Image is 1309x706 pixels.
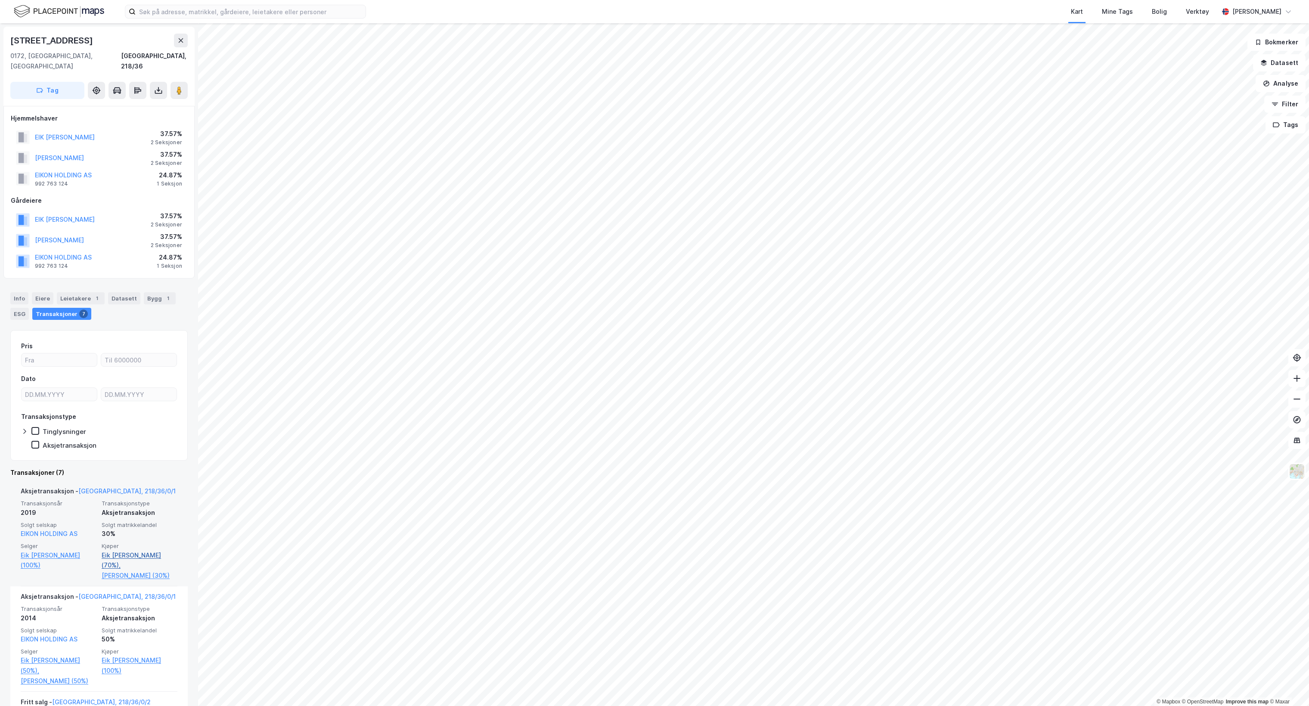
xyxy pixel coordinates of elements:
[151,242,182,249] div: 2 Seksjoner
[102,627,177,634] span: Solgt matrikkelandel
[151,129,182,139] div: 37.57%
[102,613,177,623] div: Aksjetransaksjon
[10,34,95,47] div: [STREET_ADDRESS]
[43,441,96,449] div: Aksjetransaksjon
[21,521,96,529] span: Solgt selskap
[21,486,176,500] div: Aksjetransaksjon -
[151,160,182,167] div: 2 Seksjoner
[1232,6,1281,17] div: [PERSON_NAME]
[108,292,140,304] div: Datasett
[1266,116,1306,133] button: Tags
[157,170,182,180] div: 24.87%
[157,180,182,187] div: 1 Seksjon
[151,139,182,146] div: 2 Seksjoner
[21,412,76,422] div: Transaksjonstype
[10,51,121,71] div: 0172, [GEOGRAPHIC_DATA], [GEOGRAPHIC_DATA]
[164,294,172,303] div: 1
[102,570,177,581] a: [PERSON_NAME] (30%)
[35,180,68,187] div: 992 763 124
[21,374,36,384] div: Dato
[1264,96,1306,113] button: Filter
[1247,34,1306,51] button: Bokmerker
[1266,665,1309,706] iframe: Chat Widget
[35,263,68,269] div: 992 763 124
[1253,54,1306,71] button: Datasett
[93,294,101,303] div: 1
[102,508,177,518] div: Aksjetransaksjon
[11,113,187,124] div: Hjemmelshaver
[151,232,182,242] div: 37.57%
[21,508,96,518] div: 2019
[10,292,28,304] div: Info
[102,648,177,655] span: Kjøper
[57,292,105,304] div: Leietakere
[1102,6,1133,17] div: Mine Tags
[1226,699,1269,705] a: Improve this map
[43,427,86,436] div: Tinglysninger
[10,308,29,320] div: ESG
[32,292,53,304] div: Eiere
[21,605,96,613] span: Transaksjonsår
[157,263,182,269] div: 1 Seksjon
[1266,665,1309,706] div: Kontrollprogram for chat
[1071,6,1083,17] div: Kart
[21,655,96,676] a: Eik [PERSON_NAME] (50%),
[14,4,104,19] img: logo.f888ab2527a4732fd821a326f86c7f29.svg
[78,487,176,495] a: [GEOGRAPHIC_DATA], 218/36/0/1
[101,353,177,366] input: Til 6000000
[144,292,176,304] div: Bygg
[1289,463,1305,480] img: Z
[1152,6,1167,17] div: Bolig
[78,593,176,600] a: [GEOGRAPHIC_DATA], 218/36/0/1
[52,698,151,706] a: [GEOGRAPHIC_DATA], 218/36/0/2
[151,221,182,228] div: 2 Seksjoner
[102,655,177,676] a: Eik [PERSON_NAME] (100%)
[32,308,91,320] div: Transaksjoner
[102,521,177,529] span: Solgt matrikkelandel
[1256,75,1306,92] button: Analyse
[10,82,84,99] button: Tag
[21,627,96,634] span: Solgt selskap
[151,149,182,160] div: 37.57%
[102,550,177,571] a: Eik [PERSON_NAME] (70%),
[21,341,33,351] div: Pris
[157,252,182,263] div: 24.87%
[1157,699,1180,705] a: Mapbox
[21,550,96,571] a: Eik [PERSON_NAME] (100%)
[1186,6,1209,17] div: Verktøy
[21,500,96,507] span: Transaksjonsår
[121,51,188,71] div: [GEOGRAPHIC_DATA], 218/36
[10,468,188,478] div: Transaksjoner (7)
[21,635,78,643] a: EIKON HOLDING AS
[21,591,176,605] div: Aksjetransaksjon -
[21,530,78,537] a: EIKON HOLDING AS
[22,353,97,366] input: Fra
[21,613,96,623] div: 2014
[79,310,88,318] div: 7
[151,211,182,221] div: 37.57%
[11,195,187,206] div: Gårdeiere
[1182,699,1224,705] a: OpenStreetMap
[21,648,96,655] span: Selger
[102,529,177,539] div: 30%
[22,388,97,401] input: DD.MM.YYYY
[102,605,177,613] span: Transaksjonstype
[21,676,96,686] a: [PERSON_NAME] (50%)
[21,542,96,550] span: Selger
[102,500,177,507] span: Transaksjonstype
[102,634,177,644] div: 50%
[102,542,177,550] span: Kjøper
[136,5,366,18] input: Søk på adresse, matrikkel, gårdeiere, leietakere eller personer
[101,388,177,401] input: DD.MM.YYYY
